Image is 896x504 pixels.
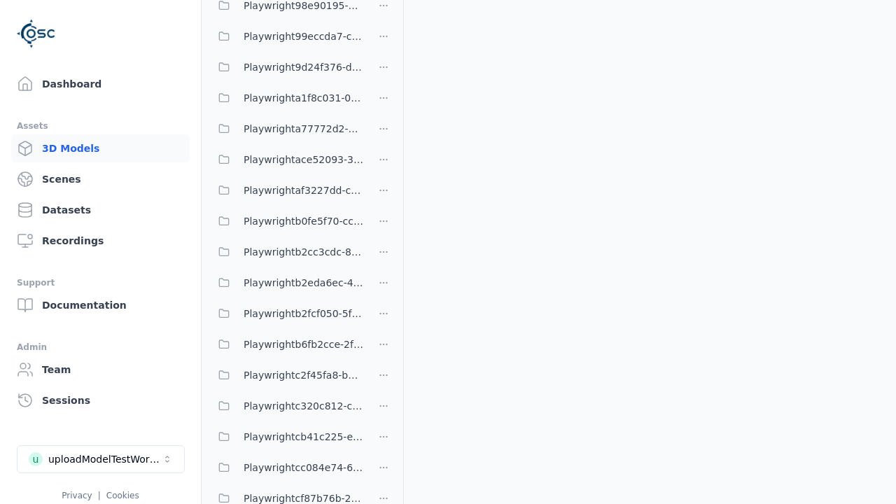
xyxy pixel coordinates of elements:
[11,70,190,98] a: Dashboard
[17,118,184,134] div: Assets
[244,182,364,199] span: Playwrightaf3227dd-cec8-46a2-ae8b-b3eddda3a63a
[244,213,364,230] span: Playwrightb0fe5f70-ccc0-4d2c-94ef-3e75dca822a9
[244,28,364,45] span: Playwright99eccda7-cb0a-4e38-9e00-3a40ae80a22c
[11,386,190,414] a: Sessions
[244,151,364,168] span: Playwrightace52093-38c3-4681-b5f0-14281ff036c7
[210,423,364,451] button: Playwrightcb41c225-e288-4c3c-b493-07c6e16c0d29
[29,452,43,466] div: u
[11,227,190,255] a: Recordings
[244,398,364,414] span: Playwrightc320c812-c1c4-4e9b-934e-2277c41aca46
[244,244,364,260] span: Playwrightb2cc3cdc-859f-4498-abdd-da57d07d7e68
[210,207,364,235] button: Playwrightb0fe5f70-ccc0-4d2c-94ef-3e75dca822a9
[11,291,190,319] a: Documentation
[210,269,364,297] button: Playwrightb2eda6ec-40de-407c-a5c5-49f5bc2d938f
[210,22,364,50] button: Playwright99eccda7-cb0a-4e38-9e00-3a40ae80a22c
[244,59,364,76] span: Playwright9d24f376-ddb6-4acc-82f7-be3e2236439b
[244,90,364,106] span: Playwrighta1f8c031-0b56-4dbe-a205-55a24cfb5214
[210,146,364,174] button: Playwrightace52093-38c3-4681-b5f0-14281ff036c7
[210,84,364,112] button: Playwrighta1f8c031-0b56-4dbe-a205-55a24cfb5214
[210,115,364,143] button: Playwrighta77772d2-4ee6-4832-a842-8c7f4d50daca
[244,120,364,137] span: Playwrighta77772d2-4ee6-4832-a842-8c7f4d50daca
[210,300,364,328] button: Playwrightb2fcf050-5f27-47cb-87c2-faf00259dd62
[210,361,364,389] button: Playwrightc2f45fa8-b3c9-4792-a632-06d756469de6
[244,336,364,353] span: Playwrightb6fb2cce-2fc0-40a2-88ca-10c5540021a7
[210,53,364,81] button: Playwright9d24f376-ddb6-4acc-82f7-be3e2236439b
[106,491,139,500] a: Cookies
[11,356,190,384] a: Team
[210,238,364,266] button: Playwrightb2cc3cdc-859f-4498-abdd-da57d07d7e68
[244,305,364,322] span: Playwrightb2fcf050-5f27-47cb-87c2-faf00259dd62
[210,176,364,204] button: Playwrightaf3227dd-cec8-46a2-ae8b-b3eddda3a63a
[11,134,190,162] a: 3D Models
[17,445,185,473] button: Select a workspace
[11,196,190,224] a: Datasets
[244,274,364,291] span: Playwrightb2eda6ec-40de-407c-a5c5-49f5bc2d938f
[17,14,56,53] img: Logo
[210,392,364,420] button: Playwrightc320c812-c1c4-4e9b-934e-2277c41aca46
[210,454,364,482] button: Playwrightcc084e74-6bd9-4f7e-8d69-516a74321fe7
[62,491,92,500] a: Privacy
[210,330,364,358] button: Playwrightb6fb2cce-2fc0-40a2-88ca-10c5540021a7
[244,459,364,476] span: Playwrightcc084e74-6bd9-4f7e-8d69-516a74321fe7
[48,452,162,466] div: uploadModelTestWorkspace
[17,274,184,291] div: Support
[98,491,101,500] span: |
[244,428,364,445] span: Playwrightcb41c225-e288-4c3c-b493-07c6e16c0d29
[244,367,364,384] span: Playwrightc2f45fa8-b3c9-4792-a632-06d756469de6
[17,339,184,356] div: Admin
[11,165,190,193] a: Scenes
